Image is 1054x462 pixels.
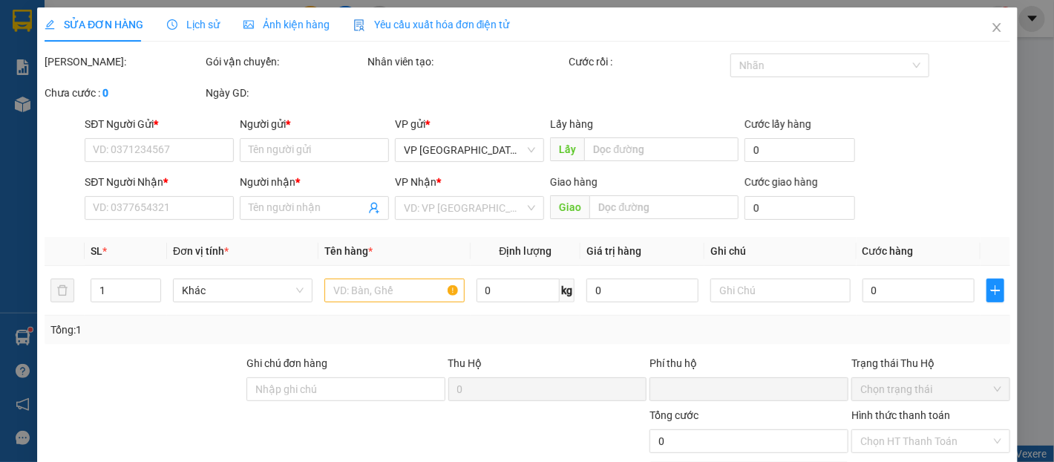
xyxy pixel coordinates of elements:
div: VP gửi [395,116,544,132]
input: Cước giao hàng [744,196,854,220]
span: Khác [182,279,304,302]
div: Cước rồi : [569,53,727,70]
span: Ảnh kiện hàng [243,19,330,30]
div: Chưa cước : [45,85,203,101]
label: Hình thức thanh toán [851,409,950,421]
span: Cước hàng [862,245,913,257]
div: Tổng: 1 [50,322,408,338]
span: Đơn vị tính [173,245,229,257]
span: picture [243,19,254,30]
button: Close [975,7,1017,49]
input: Dọc đường [584,137,738,161]
label: Cước lấy hàng [744,118,811,130]
span: VP Nhận [395,176,436,188]
span: Giao [550,195,589,219]
span: Chọn trạng thái [860,378,1001,400]
div: SĐT Người Nhận [85,174,234,190]
div: Trạng thái Thu Hộ [851,355,1009,371]
th: Ghi chú [704,237,856,266]
div: SĐT Người Gửi [85,116,234,132]
span: Tên hàng [324,245,373,257]
li: VP VP [GEOGRAPHIC_DATA] xe Limousine [7,80,102,129]
input: VD: Bàn, Ghế [324,279,464,302]
div: Người gửi [240,116,389,132]
b: 0 [102,87,108,99]
img: icon [353,19,365,31]
span: environment [102,100,113,110]
input: Cước lấy hàng [744,138,854,162]
span: Thu Hộ [448,357,482,369]
input: Ghi chú đơn hàng [246,377,445,401]
div: Người nhận [240,174,389,190]
span: edit [45,19,55,30]
span: Giao hàng [550,176,598,188]
span: VP Nha Trang xe Limousine [404,139,535,161]
div: [PERSON_NAME]: [45,53,203,70]
li: VP BX Tuy Hoà [102,80,197,97]
span: close [990,22,1002,33]
span: Lịch sử [167,19,220,30]
button: delete [50,279,74,302]
div: Nhân viên tạo: [367,53,566,70]
label: Cước giao hàng [744,176,817,188]
div: Gói vận chuyển: [206,53,364,70]
input: Dọc đường [589,195,738,219]
span: kg [560,279,575,302]
span: Lấy hàng [550,118,593,130]
div: Ngày GD: [206,85,364,101]
span: Giá trị hàng [586,245,641,257]
label: Ghi chú đơn hàng [246,357,327,369]
button: plus [986,279,1004,302]
span: plus [987,284,1004,296]
span: SL [90,245,102,257]
span: Tổng cước [649,409,698,421]
span: Lấy [550,137,584,161]
input: Ghi Chú [710,279,850,302]
span: SỬA ĐƠN HÀNG [45,19,143,30]
li: Cúc Tùng Limousine [7,7,215,63]
span: clock-circle [167,19,177,30]
span: Yêu cầu xuất hóa đơn điện tử [353,19,510,30]
span: user-add [368,202,380,214]
div: Phí thu hộ [649,355,848,377]
span: Định lượng [499,245,551,257]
